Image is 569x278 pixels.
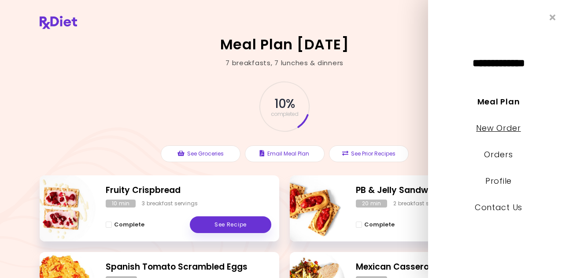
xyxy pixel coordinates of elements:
div: 20 min [356,200,387,208]
button: Complete - PB & Jelly Sandwich [356,219,395,230]
h2: Meal Plan [DATE] [220,37,349,52]
img: Info - Fruity Crispbread [22,172,96,245]
h2: Mexican Casserole [356,261,521,274]
div: 7 breakfasts , 7 lunches & dinners [225,58,344,68]
span: 10 % [274,96,295,111]
a: Orders [484,149,513,160]
a: Contact Us [475,202,522,213]
button: See Prior Recipes [329,145,409,162]
i: Close [550,13,556,22]
img: RxDiet [40,16,77,29]
h2: PB & Jelly Sandwich [356,184,521,197]
img: Info - PB & Jelly Sandwich [273,172,346,245]
span: Complete [364,221,395,228]
a: See Recipe - Fruity Crispbread [190,216,271,233]
h2: Fruity Crispbread [106,184,271,197]
button: Complete - Fruity Crispbread [106,219,144,230]
a: New Order [476,122,521,133]
h2: Spanish Tomato Scrambled Eggs [106,261,271,274]
a: Profile [485,175,512,186]
a: Meal Plan [477,96,520,107]
button: See Groceries [161,145,240,162]
div: 10 min [106,200,136,208]
div: 3 breakfast servings [142,200,198,208]
div: 2 breakfast servings [393,200,449,208]
span: Complete [114,221,144,228]
button: Email Meal Plan [245,145,325,162]
span: completed [271,111,299,117]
